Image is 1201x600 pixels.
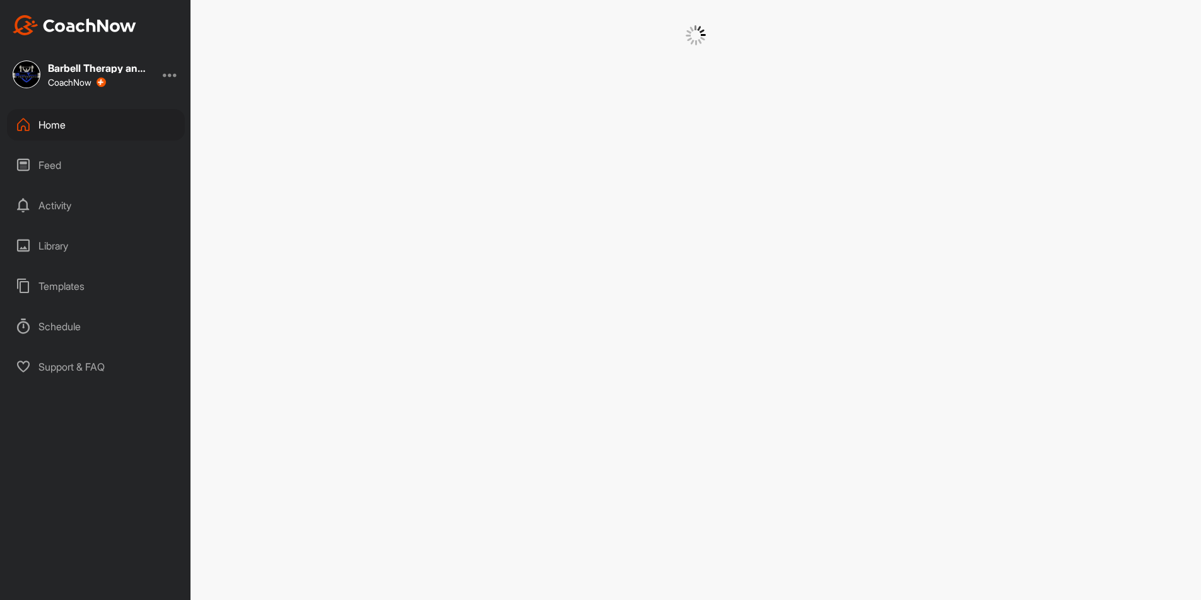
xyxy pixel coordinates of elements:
[48,63,149,73] div: Barbell Therapy and Performance
[7,351,185,383] div: Support & FAQ
[686,25,706,45] img: G6gVgL6ErOh57ABN0eRmCEwV0I4iEi4d8EwaPGI0tHgoAbU4EAHFLEQAh+QQFCgALACwIAA4AGAASAAAEbHDJSesaOCdk+8xg...
[13,61,40,88] img: square_2e6807cc2409ececdde4bd4faa7050b0.jpg
[7,230,185,262] div: Library
[13,15,136,35] img: CoachNow
[7,270,185,302] div: Templates
[7,190,185,221] div: Activity
[7,149,185,181] div: Feed
[7,311,185,342] div: Schedule
[7,109,185,141] div: Home
[48,78,106,88] div: CoachNow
